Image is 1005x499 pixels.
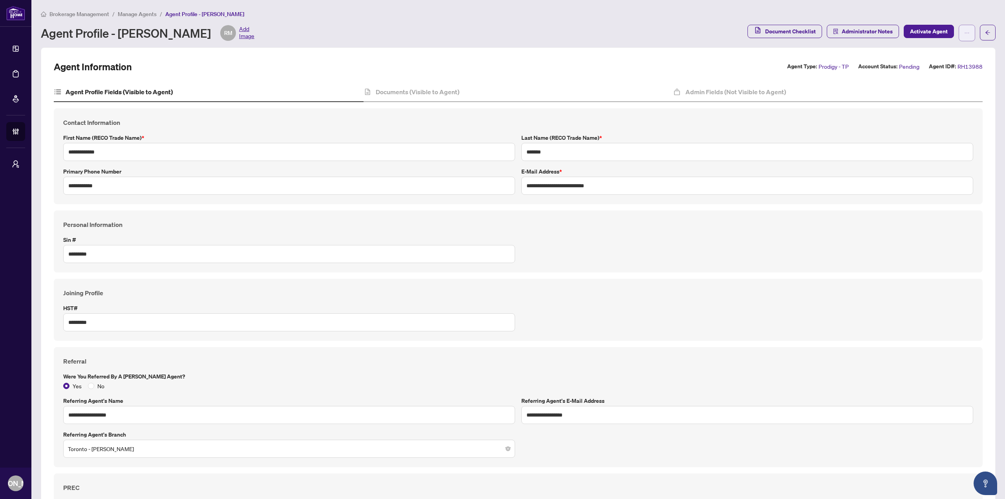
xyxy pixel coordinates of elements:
label: Were you referred by a [PERSON_NAME] Agent? [63,372,973,381]
h4: PREC [63,483,973,492]
button: Open asap [974,472,997,495]
label: Last Name (RECO Trade Name) [521,133,973,142]
span: Document Checklist [765,25,816,38]
button: Document Checklist [747,25,822,38]
span: Brokerage Management [49,11,109,18]
span: No [94,382,108,390]
label: Primary Phone Number [63,167,515,176]
h4: Personal Information [63,220,973,229]
label: Sin # [63,236,515,244]
h4: Contact Information [63,118,973,127]
button: Activate Agent [904,25,954,38]
h4: Admin Fields (Not Visible to Agent) [685,87,786,97]
h4: Joining Profile [63,288,973,298]
span: Toronto - Don Mills [68,441,510,456]
label: First Name (RECO Trade Name) [63,133,515,142]
span: arrow-left [985,30,990,35]
label: E-mail Address [521,167,973,176]
span: user-switch [12,160,20,168]
h2: Agent Information [54,60,132,73]
label: Agent Type: [787,62,817,71]
label: Referring Agent's Name [63,397,515,405]
span: Agent Profile - [PERSON_NAME] [165,11,244,18]
span: Prodigy - TP [819,62,849,71]
label: HST# [63,304,515,313]
span: ellipsis [964,30,970,36]
span: Manage Agents [118,11,157,18]
span: solution [833,29,839,34]
label: Account Status: [858,62,897,71]
span: Activate Agent [910,25,948,38]
h4: Referral [63,356,973,366]
span: RM [224,29,232,37]
span: home [41,11,46,17]
span: RH13988 [957,62,983,71]
span: Pending [899,62,919,71]
label: Referring Agent's Branch [63,430,515,439]
span: Yes [69,382,85,390]
span: Add Image [239,25,254,41]
span: close-circle [506,446,510,451]
li: / [160,9,162,18]
span: Administrator Notes [842,25,893,38]
h4: Agent Profile Fields (Visible to Agent) [66,87,173,97]
li: / [112,9,115,18]
label: Agent ID#: [929,62,956,71]
img: logo [6,6,25,20]
button: Administrator Notes [827,25,899,38]
h4: Documents (Visible to Agent) [376,87,459,97]
label: Referring Agent's E-Mail Address [521,397,973,405]
div: Agent Profile - [PERSON_NAME] [41,25,254,41]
